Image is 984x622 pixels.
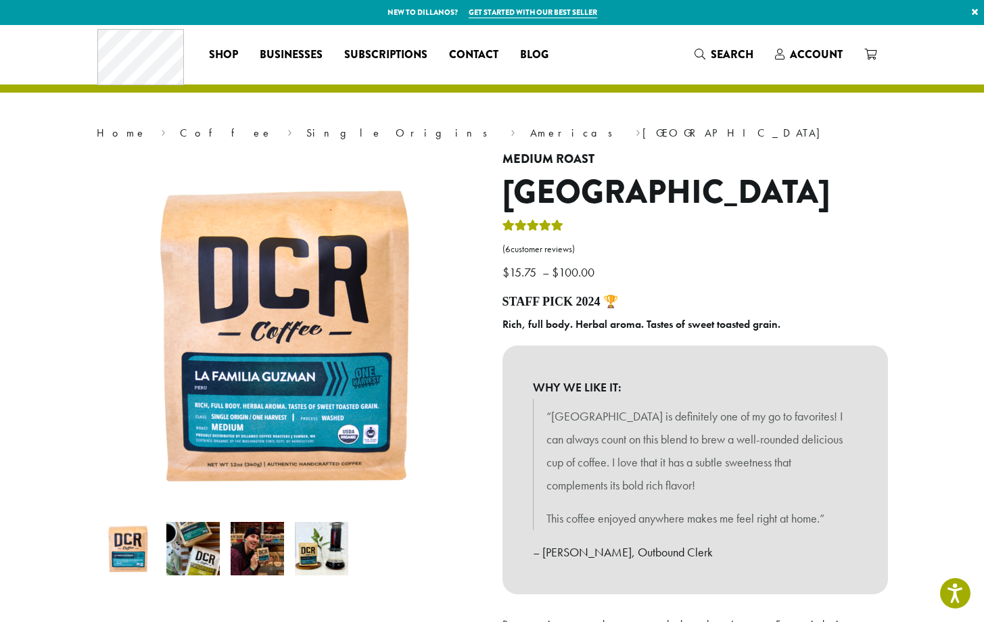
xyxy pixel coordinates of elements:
[546,405,844,496] p: “[GEOGRAPHIC_DATA] is definitely one of my go to favorites! I can always count on this blend to b...
[449,47,498,64] span: Contact
[502,173,888,212] h1: [GEOGRAPHIC_DATA]
[542,264,549,280] span: –
[102,522,156,575] img: La Familia Guzman by Dillanos Coffee Roasters
[180,126,273,140] a: Coffee
[502,152,888,167] h4: Medium Roast
[502,264,509,280] span: $
[530,126,622,140] a: Americas
[502,243,888,256] a: (6customer reviews)
[161,120,166,141] span: ›
[505,243,511,255] span: 6
[552,264,559,280] span: $
[231,522,284,575] img: Peru - Image 3
[790,47,843,62] span: Account
[502,264,540,280] bdi: 15.75
[295,522,348,575] img: Peru - Image 4
[520,47,548,64] span: Blog
[636,120,640,141] span: ›
[198,44,249,66] a: Shop
[260,47,323,64] span: Businesses
[511,120,515,141] span: ›
[552,264,598,280] bdi: 100.00
[120,152,459,517] img: La Familia Guzman by Dillanos Coffee Roasters
[502,317,780,331] b: Rich, full body. Herbal aroma. Tastes of sweet toasted grain.
[306,126,496,140] a: Single Origins
[166,522,220,575] img: Peru - Image 2
[469,7,597,18] a: Get started with our best seller
[711,47,753,62] span: Search
[546,507,844,530] p: This coffee enjoyed anywhere makes me feel right at home.”
[209,47,238,64] span: Shop
[533,376,858,399] b: WHY WE LIKE IT:
[287,120,292,141] span: ›
[97,126,147,140] a: Home
[344,47,427,64] span: Subscriptions
[502,295,888,310] h4: STAFF PICK 2024 🏆
[502,218,563,238] div: Rated 4.83 out of 5
[97,125,888,141] nav: Breadcrumb
[533,541,858,564] p: – [PERSON_NAME], Outbound Clerk
[684,43,764,66] a: Search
